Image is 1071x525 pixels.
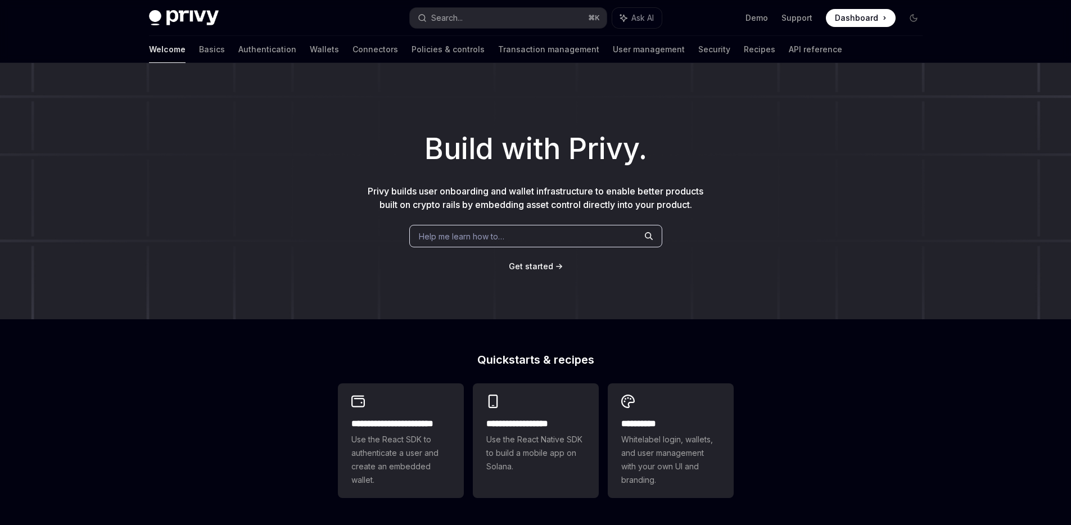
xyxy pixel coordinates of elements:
a: Support [781,12,812,24]
a: API reference [789,36,842,63]
img: dark logo [149,10,219,26]
a: Authentication [238,36,296,63]
span: Dashboard [835,12,878,24]
a: Get started [509,261,553,272]
a: Wallets [310,36,339,63]
a: Security [698,36,730,63]
a: Basics [199,36,225,63]
button: Search...⌘K [410,8,607,28]
h2: Quickstarts & recipes [338,354,734,365]
span: Use the React Native SDK to build a mobile app on Solana. [486,433,585,473]
a: **** **** **** ***Use the React Native SDK to build a mobile app on Solana. [473,383,599,498]
div: Search... [431,11,463,25]
span: Whitelabel login, wallets, and user management with your own UI and branding. [621,433,720,487]
button: Ask AI [612,8,662,28]
a: Recipes [744,36,775,63]
a: **** *****Whitelabel login, wallets, and user management with your own UI and branding. [608,383,734,498]
a: Dashboard [826,9,896,27]
span: Help me learn how to… [419,230,504,242]
a: Policies & controls [412,36,485,63]
a: Connectors [353,36,398,63]
a: User management [613,36,685,63]
span: Privy builds user onboarding and wallet infrastructure to enable better products built on crypto ... [368,185,703,210]
button: Toggle dark mode [905,9,923,27]
a: Demo [745,12,768,24]
span: Ask AI [631,12,654,24]
a: Welcome [149,36,186,63]
span: Use the React SDK to authenticate a user and create an embedded wallet. [351,433,450,487]
span: Get started [509,261,553,271]
a: Transaction management [498,36,599,63]
span: ⌘ K [588,13,600,22]
h1: Build with Privy. [18,127,1053,171]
